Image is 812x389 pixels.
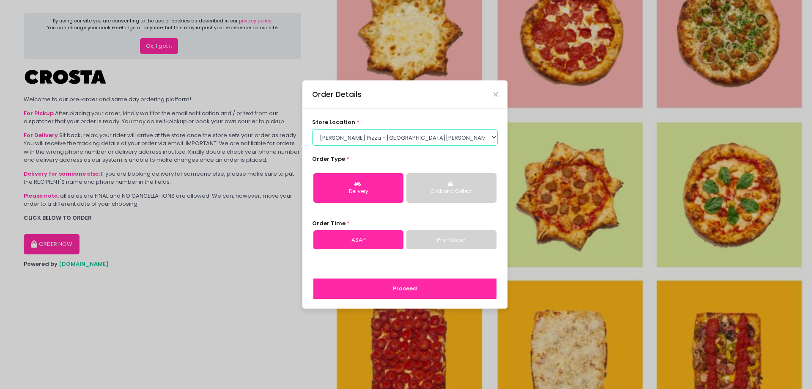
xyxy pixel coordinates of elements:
a: Pre-Order [406,230,497,250]
button: Close [494,92,498,97]
span: Order Time [312,219,346,227]
span: store location [312,118,355,126]
button: Proceed [313,279,497,299]
div: Delivery [319,188,398,196]
span: Order Type [312,155,345,163]
a: ASAP [313,230,403,250]
button: Delivery [313,173,403,203]
div: Order Details [312,89,362,100]
div: Click and Collect [412,188,491,196]
button: Click and Collect [406,173,497,203]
